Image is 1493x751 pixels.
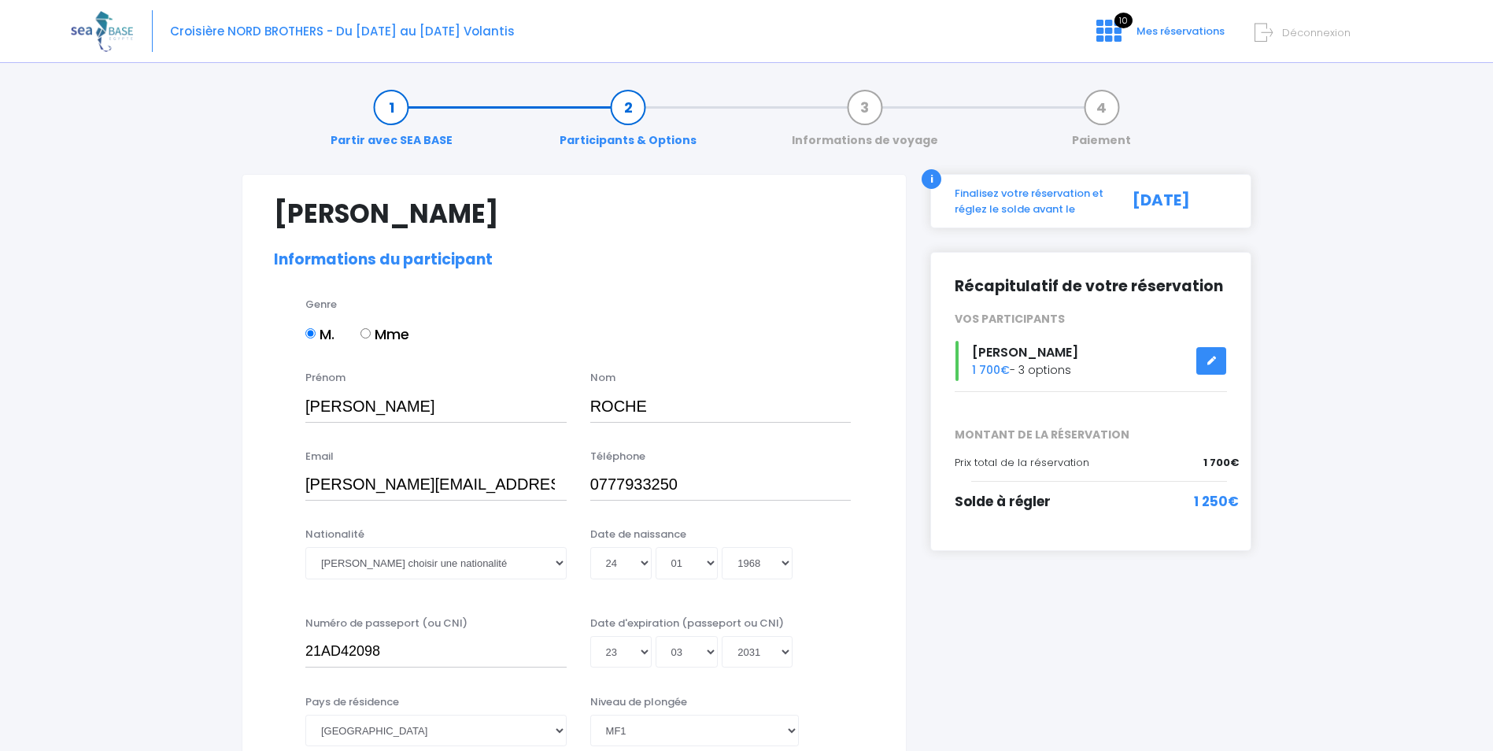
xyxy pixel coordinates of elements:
span: Prix total de la réservation [955,455,1089,470]
span: 1 250€ [1194,492,1239,512]
input: Mme [360,328,371,339]
div: [DATE] [1115,186,1239,216]
label: Date de naissance [590,527,686,542]
label: Pays de résidence [305,694,399,710]
label: Niveau de plongée [590,694,687,710]
label: Email [305,449,334,464]
span: 10 [1114,13,1133,28]
h2: Informations du participant [274,251,874,269]
span: Solde à régler [955,492,1051,511]
span: [PERSON_NAME] [972,343,1078,361]
label: Mme [360,324,409,345]
h1: [PERSON_NAME] [274,198,874,229]
label: Prénom [305,370,346,386]
label: Genre [305,297,337,313]
div: i [922,169,941,189]
label: M. [305,324,334,345]
span: 1 700€ [1203,455,1239,471]
span: Croisière NORD BROTHERS - Du [DATE] au [DATE] Volantis [170,23,515,39]
span: Déconnexion [1282,25,1351,40]
h2: Récapitulatif de votre réservation [955,276,1227,296]
a: Participants & Options [552,99,704,149]
div: - 3 options [943,341,1239,381]
label: Numéro de passeport (ou CNI) [305,616,467,631]
span: MONTANT DE LA RÉSERVATION [943,427,1239,443]
label: Nationalité [305,527,364,542]
div: VOS PARTICIPANTS [943,311,1239,327]
input: M. [305,328,316,339]
div: Finalisez votre réservation et réglez le solde avant le [943,186,1115,216]
a: Informations de voyage [784,99,946,149]
label: Date d'expiration (passeport ou CNI) [590,616,784,631]
label: Nom [590,370,615,386]
a: 10 Mes réservations [1084,29,1234,44]
label: Téléphone [590,449,645,464]
a: Partir avec SEA BASE [323,99,460,149]
span: Mes réservations [1136,24,1225,39]
span: 1 700€ [972,362,1010,378]
a: Paiement [1064,99,1139,149]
